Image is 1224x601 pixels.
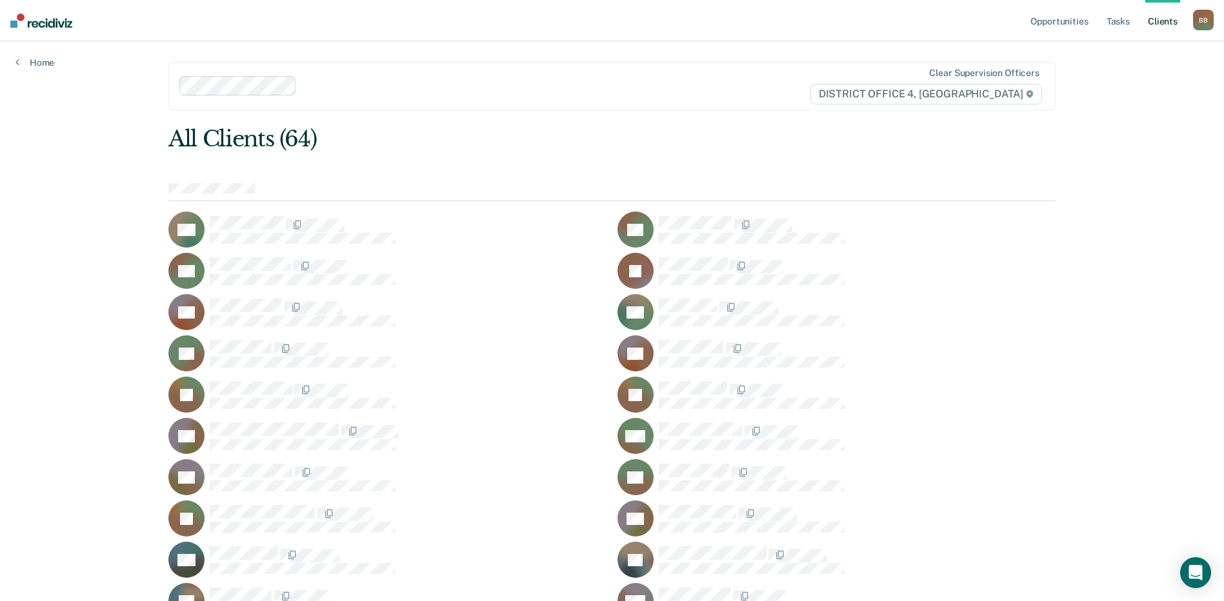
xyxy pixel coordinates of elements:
[929,68,1039,79] div: Clear supervision officers
[15,57,54,68] a: Home
[1193,10,1214,30] div: B B
[1180,557,1211,588] div: Open Intercom Messenger
[10,14,72,28] img: Recidiviz
[810,84,1042,104] span: DISTRICT OFFICE 4, [GEOGRAPHIC_DATA]
[168,126,878,152] div: All Clients (64)
[1193,10,1214,30] button: BB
